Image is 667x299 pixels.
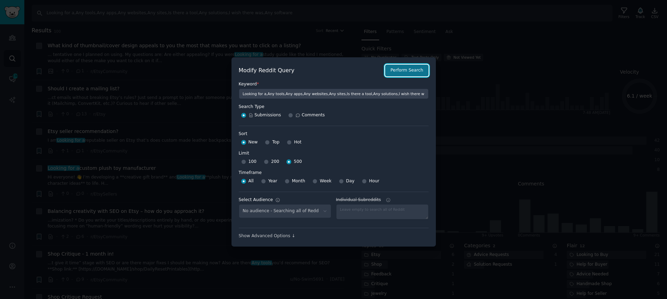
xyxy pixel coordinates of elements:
[249,139,258,146] span: New
[271,159,279,165] span: 200
[249,112,281,118] span: Submissions
[249,178,254,184] span: All
[239,233,429,239] div: Show Advanced Options ↓
[249,159,257,165] span: 100
[239,167,429,176] label: Timeframe
[239,150,249,157] div: Limit
[239,131,429,137] label: Sort
[239,197,273,203] div: Select Audience
[302,112,325,118] span: Comments
[268,178,277,184] span: Year
[239,99,429,110] label: Search Type
[346,178,355,184] span: Day
[294,139,302,146] span: Hot
[292,178,305,184] span: Month
[239,89,429,99] input: Keyword to search on Reddit
[385,65,428,76] button: Perform Search
[336,197,429,203] label: Individual Subreddits
[239,66,382,75] h2: Modify Reddit Query
[369,178,380,184] span: Hour
[320,178,332,184] span: Week
[239,81,429,88] label: Keyword
[272,139,279,146] span: Top
[294,159,302,165] span: 500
